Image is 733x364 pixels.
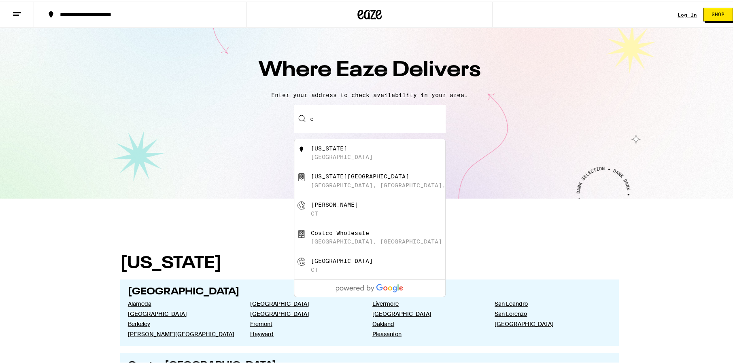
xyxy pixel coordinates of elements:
p: Enter your address to check availability in your area. [8,90,731,97]
div: [US_STATE][GEOGRAPHIC_DATA] [311,171,409,178]
a: [GEOGRAPHIC_DATA] [250,298,359,306]
a: [GEOGRAPHIC_DATA] [128,309,237,316]
a: [GEOGRAPHIC_DATA] [372,309,482,316]
a: Log In [678,11,697,16]
img: Cromwell [297,200,306,208]
a: Pleasanton [372,329,482,336]
div: Costco Wholesale [311,228,369,235]
div: [GEOGRAPHIC_DATA], [GEOGRAPHIC_DATA] [311,237,442,243]
span: Shop [712,11,725,15]
a: San Leandro [495,298,604,306]
h1: [US_STATE] [120,254,619,271]
a: Hayward [250,329,359,336]
div: [GEOGRAPHIC_DATA], [GEOGRAPHIC_DATA], [GEOGRAPHIC_DATA] [311,180,511,187]
input: Enter your delivery address [294,103,446,131]
a: Fremont [250,319,359,326]
h2: [GEOGRAPHIC_DATA] [128,286,612,295]
span: Hi. Need any help? [5,6,58,12]
div: CT [311,209,318,215]
div: [PERSON_NAME] [311,200,358,206]
div: [GEOGRAPHIC_DATA] [311,256,373,262]
div: [GEOGRAPHIC_DATA] [311,152,373,159]
a: Alameda [128,298,237,306]
img: Cheshire [297,256,306,264]
a: Berkeley [128,319,237,326]
div: CT [311,265,318,271]
a: [GEOGRAPHIC_DATA] [250,309,359,316]
img: Connecticut [297,144,306,152]
a: [PERSON_NAME][GEOGRAPHIC_DATA] [128,329,237,336]
h1: Where Eaze Delivers [228,54,511,84]
img: Costco Wholesale [297,228,306,236]
img: Connecticut Convention Center [297,171,306,180]
a: [GEOGRAPHIC_DATA] [495,319,604,326]
div: [US_STATE] [311,144,347,150]
a: Oakland [372,319,482,326]
a: San Lorenzo [495,309,604,316]
a: Livermore [372,298,482,306]
button: Shop [703,6,733,20]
